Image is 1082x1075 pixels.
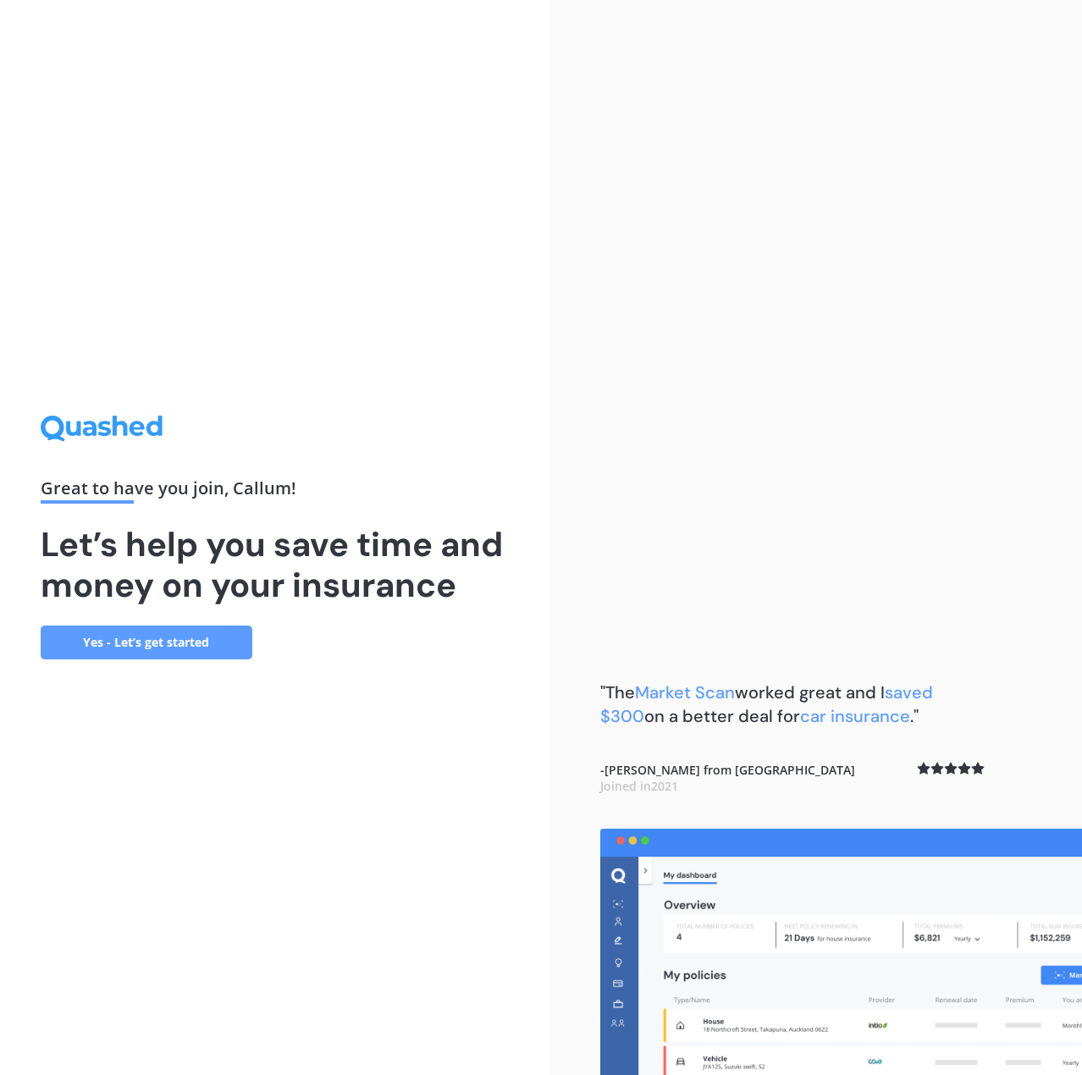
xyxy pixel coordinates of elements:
[635,681,735,703] span: Market Scan
[600,762,855,795] b: - [PERSON_NAME] from [GEOGRAPHIC_DATA]
[600,829,1082,1075] img: dashboard.webp
[600,681,933,727] span: saved $300
[41,480,510,504] div: Great to have you join , Callum !
[41,524,510,605] h1: Let’s help you save time and money on your insurance
[600,681,933,727] b: "The worked great and I on a better deal for ."
[600,778,678,794] span: Joined in 2021
[800,705,910,727] span: car insurance
[41,626,252,659] a: Yes - Let’s get started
